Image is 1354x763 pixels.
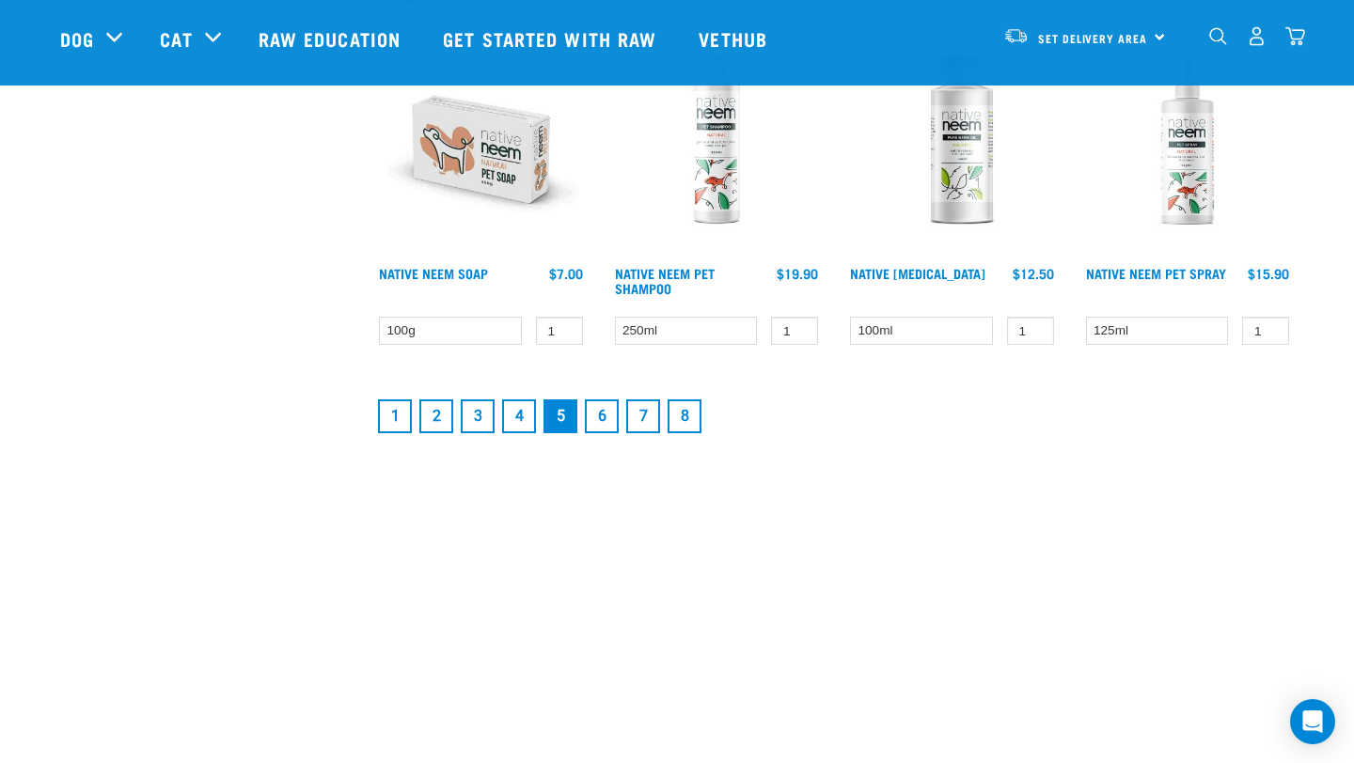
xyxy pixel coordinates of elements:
[1242,317,1289,346] input: 1
[1247,26,1267,46] img: user.png
[1081,43,1295,257] img: Native Neem Pet Spray
[777,266,818,281] div: $19.90
[771,317,818,346] input: 1
[379,270,488,276] a: Native Neem Soap
[1290,699,1335,744] div: Open Intercom Messenger
[626,399,660,433] a: Goto page 7
[461,399,495,433] a: Goto page 3
[1209,27,1227,45] img: home-icon-1@2x.png
[424,1,680,76] a: Get started with Raw
[585,399,619,433] a: Goto page 6
[374,396,1294,437] nav: pagination
[1038,35,1147,41] span: Set Delivery Area
[1007,317,1054,346] input: 1
[668,399,701,433] a: Goto page 8
[610,43,824,257] img: Native Neem Pet Shampoo
[549,266,583,281] div: $7.00
[1248,266,1289,281] div: $15.90
[536,317,583,346] input: 1
[374,43,588,257] img: Organic neem pet soap bar 100g green trading
[1013,266,1054,281] div: $12.50
[845,43,1059,257] img: Native Neem Oil 100mls
[1003,27,1029,44] img: van-moving.png
[850,270,985,276] a: Native [MEDICAL_DATA]
[502,399,536,433] a: Goto page 4
[680,1,791,76] a: Vethub
[378,399,412,433] a: Goto page 1
[1086,270,1226,276] a: Native Neem Pet Spray
[543,399,577,433] a: Page 5
[160,24,192,53] a: Cat
[240,1,424,76] a: Raw Education
[60,24,94,53] a: Dog
[615,270,715,291] a: Native Neem Pet Shampoo
[1285,26,1305,46] img: home-icon@2x.png
[419,399,453,433] a: Goto page 2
